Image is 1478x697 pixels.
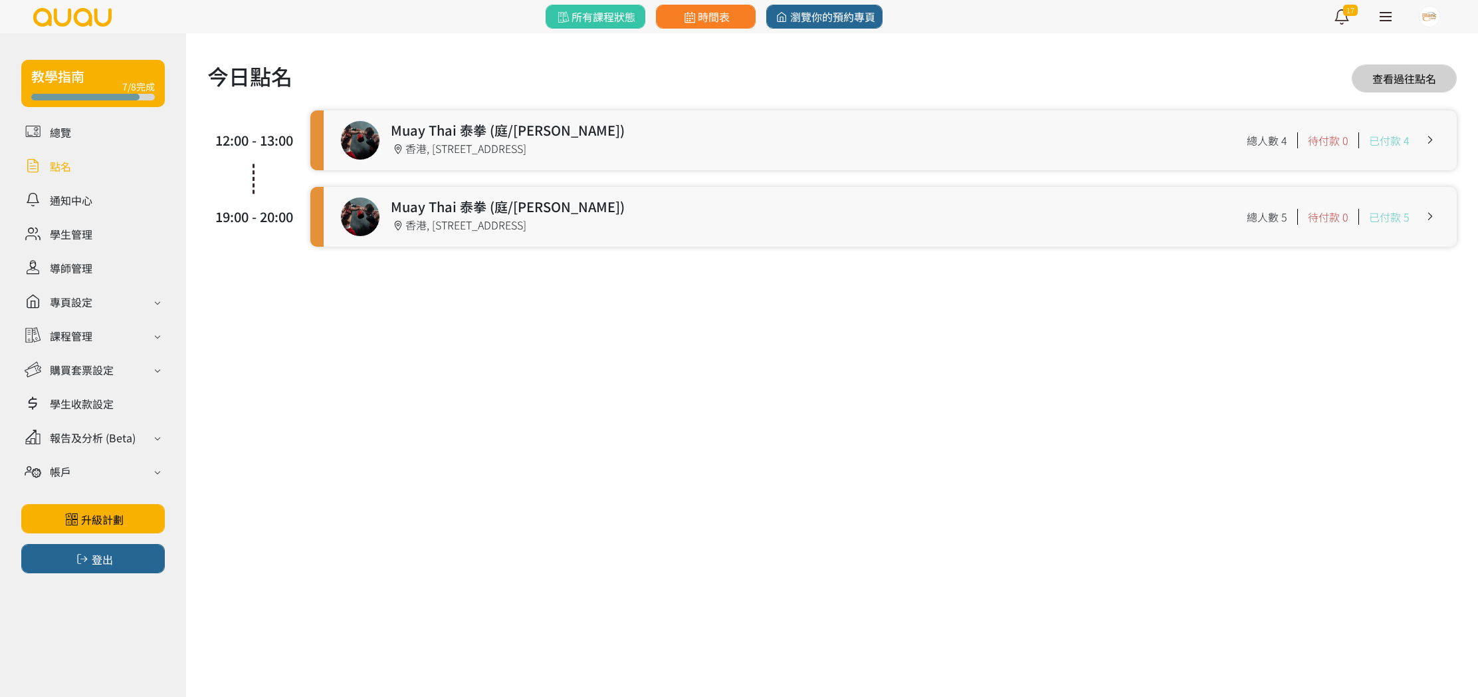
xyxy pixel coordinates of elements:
span: 瀏覽你的預約專頁 [774,9,875,25]
button: 登出 [21,544,165,573]
div: 12:00 - 13:00 [214,130,294,150]
div: 帳戶 [50,464,71,480]
img: logo.svg [32,8,113,27]
div: 19:00 - 20:00 [214,207,294,227]
span: 所有課程狀態 [555,9,635,25]
span: 時間表 [681,9,730,25]
div: 課程管理 [50,328,92,344]
span: 17 [1343,5,1358,16]
div: 報告及分析 (Beta) [50,430,136,446]
a: 所有課程狀態 [546,5,645,29]
h1: 今日點名 [207,60,292,92]
div: 購買套票設定 [50,362,114,378]
a: 查看過往點名 [1352,65,1457,92]
a: 升級計劃 [21,504,165,533]
a: 時間表 [656,5,756,29]
div: 專頁設定 [50,294,92,310]
a: 瀏覽你的預約專頁 [766,5,883,29]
